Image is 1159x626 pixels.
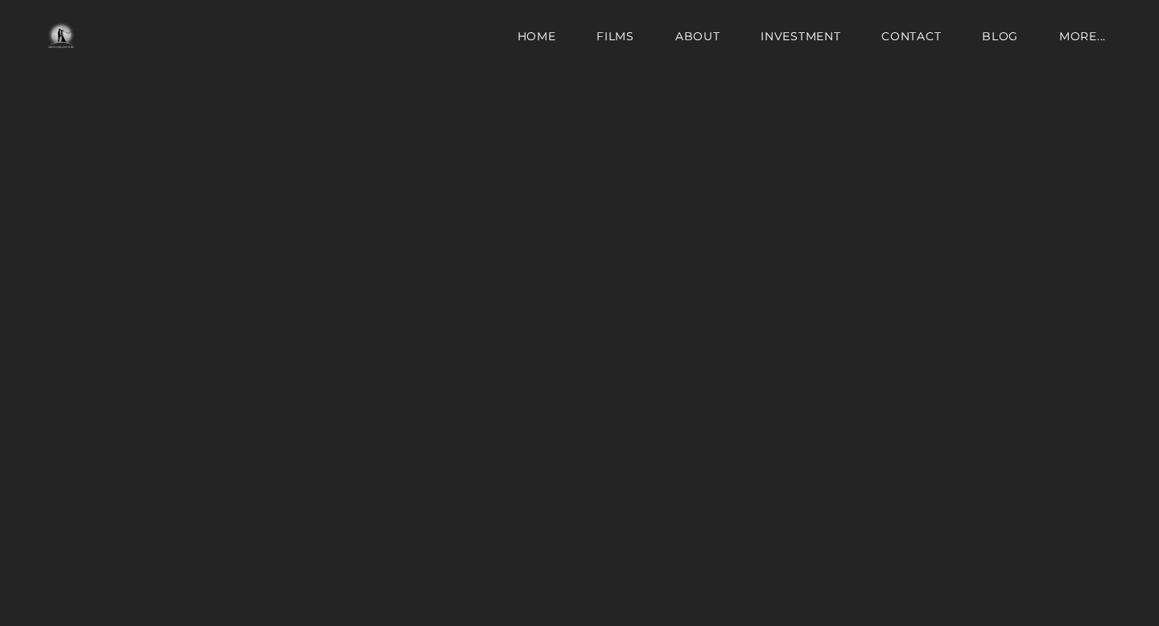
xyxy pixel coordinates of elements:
[1042,20,1123,52] a: more...
[32,20,89,52] img: One in a Million Films | Los Angeles Wedding Videographer
[965,20,1035,52] a: BLOG
[579,20,651,52] a: Films
[501,20,573,52] a: Home
[744,20,857,52] a: Investment
[658,20,737,52] a: About
[864,20,958,52] a: Contact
